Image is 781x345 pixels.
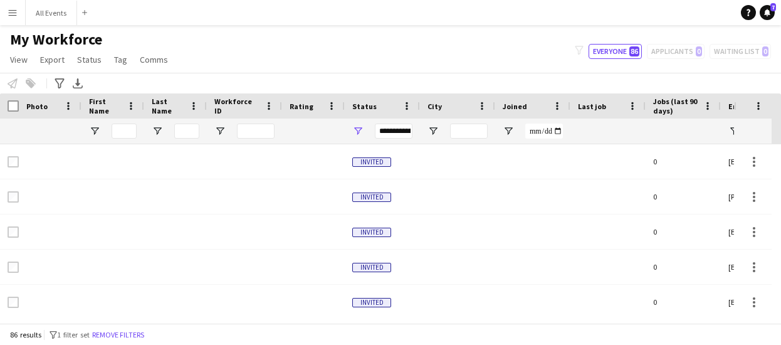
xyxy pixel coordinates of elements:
[450,124,488,139] input: City Filter Input
[646,215,721,249] div: 0
[152,125,163,137] button: Open Filter Menu
[174,124,199,139] input: Last Name Filter Input
[140,54,168,65] span: Comms
[112,124,137,139] input: First Name Filter Input
[760,5,775,20] a: 7
[10,30,102,49] span: My Workforce
[35,51,70,68] a: Export
[352,125,364,137] button: Open Filter Menu
[26,1,77,25] button: All Events
[114,54,127,65] span: Tag
[26,102,48,111] span: Photo
[89,97,122,115] span: First Name
[646,179,721,214] div: 0
[290,102,313,111] span: Rating
[352,193,391,202] span: Invited
[8,297,19,308] input: Row Selection is disabled for this row (unchecked)
[427,102,442,111] span: City
[70,76,85,91] app-action-btn: Export XLSX
[109,51,132,68] a: Tag
[10,54,28,65] span: View
[646,144,721,179] div: 0
[427,125,439,137] button: Open Filter Menu
[214,97,259,115] span: Workforce ID
[503,102,527,111] span: Joined
[52,76,67,91] app-action-btn: Advanced filters
[152,97,184,115] span: Last Name
[8,262,19,273] input: Row Selection is disabled for this row (unchecked)
[214,125,226,137] button: Open Filter Menu
[135,51,173,68] a: Comms
[728,125,740,137] button: Open Filter Menu
[8,191,19,203] input: Row Selection is disabled for this row (unchecked)
[57,330,90,339] span: 1 filter set
[728,102,748,111] span: Email
[352,157,391,167] span: Invited
[525,124,563,139] input: Joined Filter Input
[352,228,391,237] span: Invited
[5,51,33,68] a: View
[89,125,100,137] button: Open Filter Menu
[589,44,642,59] button: Everyone86
[237,124,275,139] input: Workforce ID Filter Input
[40,54,65,65] span: Export
[503,125,514,137] button: Open Filter Menu
[352,102,377,111] span: Status
[770,3,776,11] span: 7
[629,46,639,56] span: 86
[72,51,107,68] a: Status
[352,298,391,307] span: Invited
[646,285,721,319] div: 0
[653,97,698,115] span: Jobs (last 90 days)
[90,328,147,342] button: Remove filters
[578,102,606,111] span: Last job
[77,54,102,65] span: Status
[8,226,19,238] input: Row Selection is disabled for this row (unchecked)
[8,156,19,167] input: Row Selection is disabled for this row (unchecked)
[352,263,391,272] span: Invited
[646,250,721,284] div: 0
